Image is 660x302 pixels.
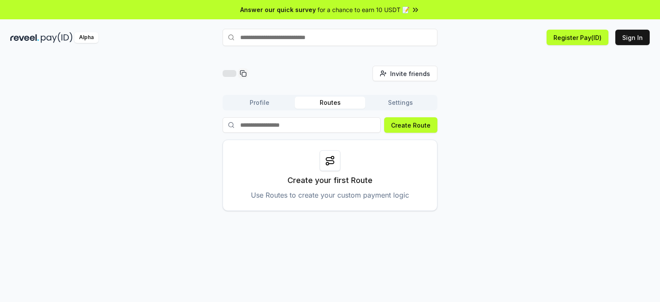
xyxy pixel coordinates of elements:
[287,174,373,186] p: Create your first Route
[390,69,430,78] span: Invite friends
[373,66,437,81] button: Invite friends
[547,30,608,45] button: Register Pay(ID)
[41,32,73,43] img: pay_id
[318,5,409,14] span: for a chance to earn 10 USDT 📝
[74,32,98,43] div: Alpha
[224,97,295,109] button: Profile
[10,32,39,43] img: reveel_dark
[295,97,365,109] button: Routes
[384,117,437,133] button: Create Route
[615,30,650,45] button: Sign In
[251,190,409,200] p: Use Routes to create your custom payment logic
[240,5,316,14] span: Answer our quick survey
[365,97,436,109] button: Settings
